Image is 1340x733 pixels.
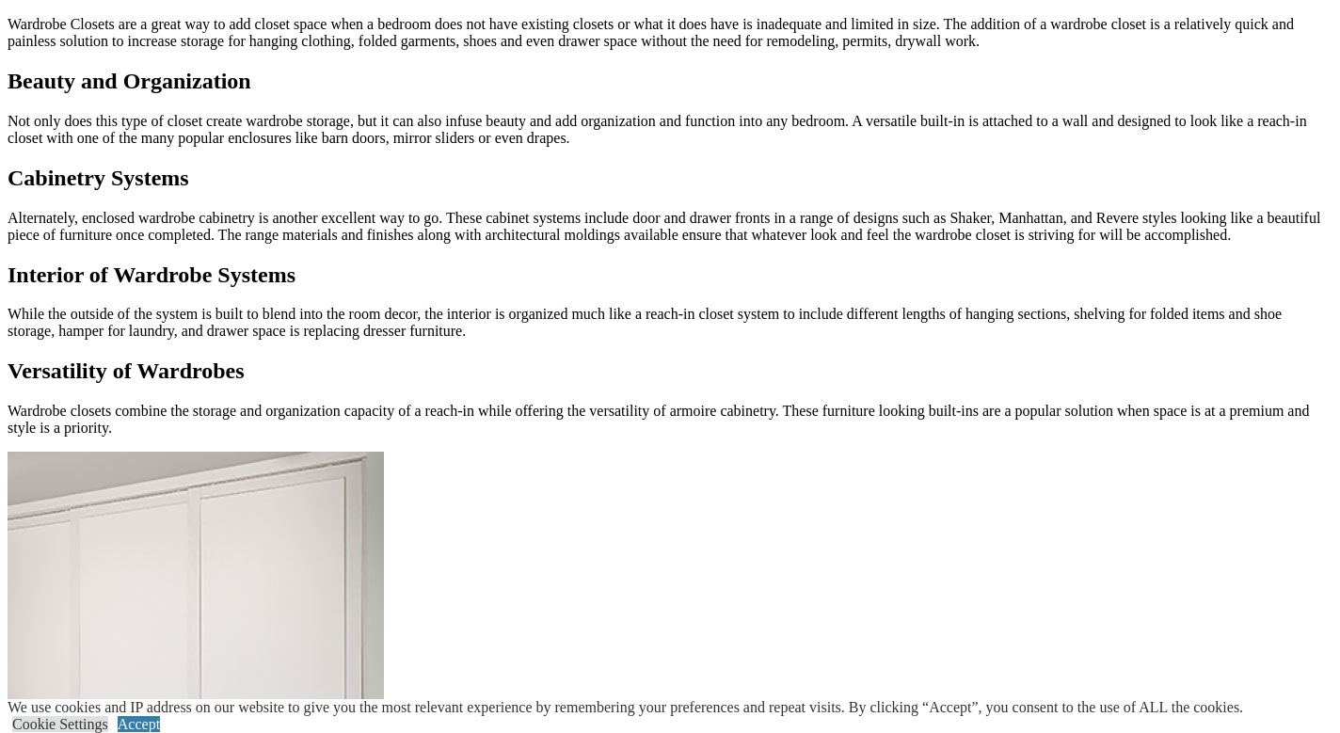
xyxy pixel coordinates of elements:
[8,166,1332,191] h2: Cabinetry Systems
[8,210,1332,244] p: Alternately, enclosed wardrobe cabinetry is another excellent way to go. These cabinet systems in...
[8,16,1332,50] p: Wardrobe Closets are a great way to add closet space when a bedroom does not have existing closet...
[8,359,1332,384] h2: Versatility of Wardrobes
[118,716,160,732] a: Accept
[8,306,1332,340] p: While the outside of the system is built to blend into the room decor, the interior is organized ...
[8,263,1332,288] h2: Interior of Wardrobe Systems
[8,699,1243,716] div: We use cookies and IP address on our website to give you the most relevant experience by remember...
[8,403,1332,437] p: Wardrobe closets combine the storage and organization capacity of a reach-in while offering the v...
[12,716,108,732] a: Cookie Settings
[8,69,1332,94] h2: Beauty and Organization
[8,113,1332,147] p: Not only does this type of closet create wardrobe storage, but it can also infuse beauty and add ...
